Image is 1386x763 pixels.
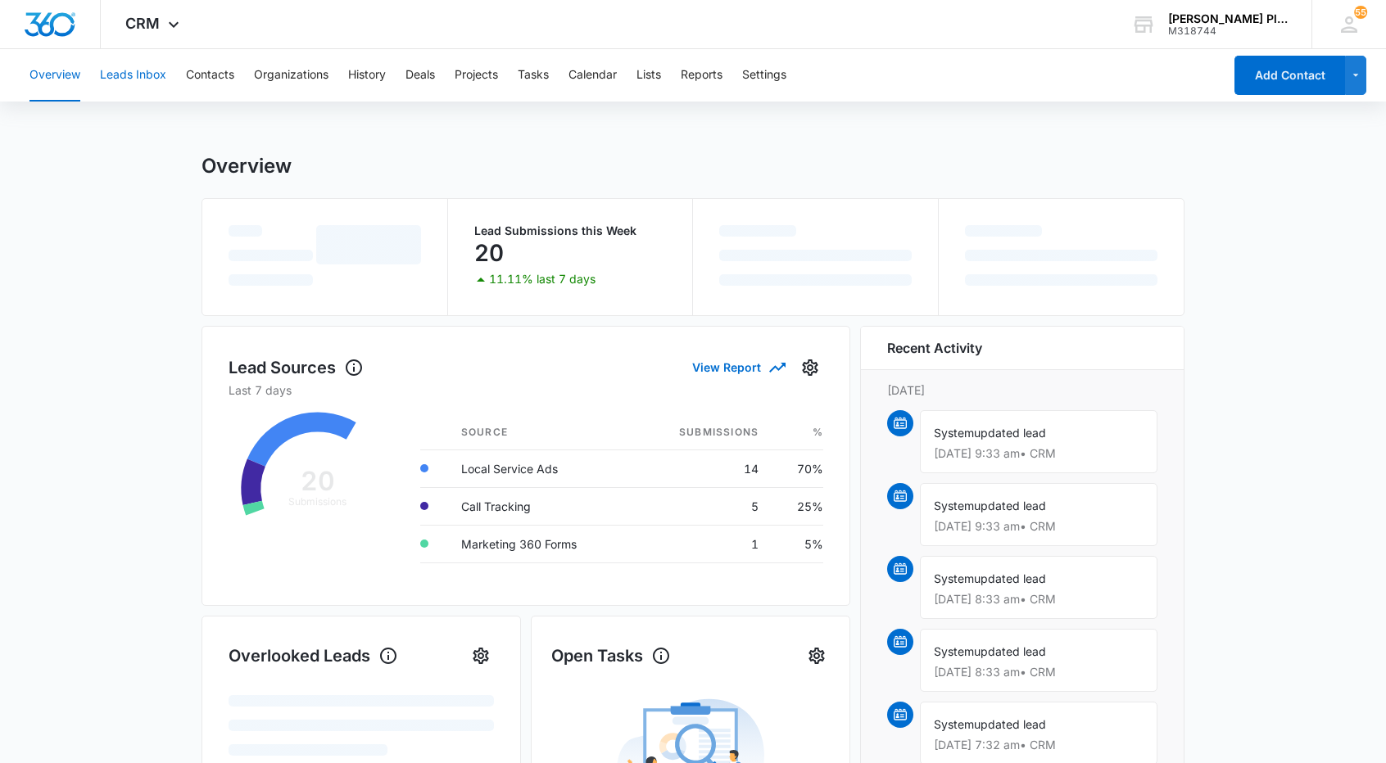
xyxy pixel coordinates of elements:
[934,448,1144,459] p: [DATE] 9:33 am • CRM
[742,49,786,102] button: Settings
[100,49,166,102] button: Leads Inbox
[681,49,722,102] button: Reports
[551,643,671,668] h1: Open Tasks
[348,49,386,102] button: History
[448,525,633,562] td: Marketing 360 Forms
[974,499,1046,512] span: updated lead
[455,49,498,102] button: Projects
[125,15,160,32] span: CRM
[974,571,1046,585] span: updated lead
[934,739,1144,751] p: [DATE] 7:32 am • CRM
[568,49,617,102] button: Calendar
[229,355,364,380] h1: Lead Sources
[633,449,772,487] td: 14
[974,426,1046,440] span: updated lead
[934,499,974,512] span: System
[633,525,772,562] td: 1
[804,643,830,669] button: Settings
[636,49,661,102] button: Lists
[772,525,823,562] td: 5%
[474,240,504,266] p: 20
[772,487,823,525] td: 25%
[974,717,1046,731] span: updated lead
[489,273,596,285] p: 11.11% last 7 days
[934,644,974,658] span: System
[692,353,784,381] button: View Report
[934,594,1144,605] p: [DATE] 8:33 am • CRM
[229,381,823,399] p: Last 7 days
[974,644,1046,658] span: updated lead
[633,415,772,450] th: Submissions
[1168,12,1288,25] div: account name
[797,354,823,381] button: Settings
[448,487,633,525] td: Call Tracking
[518,49,549,102] button: Tasks
[29,49,80,102] button: Overview
[468,643,494,669] button: Settings
[887,338,982,358] h6: Recent Activity
[448,449,633,487] td: Local Service Ads
[448,415,633,450] th: Source
[934,521,1144,532] p: [DATE] 9:33 am • CRM
[633,487,772,525] td: 5
[1354,6,1367,19] span: 55
[1354,6,1367,19] div: notifications count
[934,717,974,731] span: System
[254,49,328,102] button: Organizations
[1234,56,1345,95] button: Add Contact
[229,643,398,668] h1: Overlooked Leads
[202,154,292,178] h1: Overview
[405,49,435,102] button: Deals
[772,415,823,450] th: %
[772,449,823,487] td: 70%
[474,225,667,237] p: Lead Submissions this Week
[934,426,974,440] span: System
[1168,25,1288,37] div: account id
[186,49,234,102] button: Contacts
[934,571,974,585] span: System
[934,666,1144,678] p: [DATE] 8:33 am • CRM
[887,381,1157,399] p: [DATE]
